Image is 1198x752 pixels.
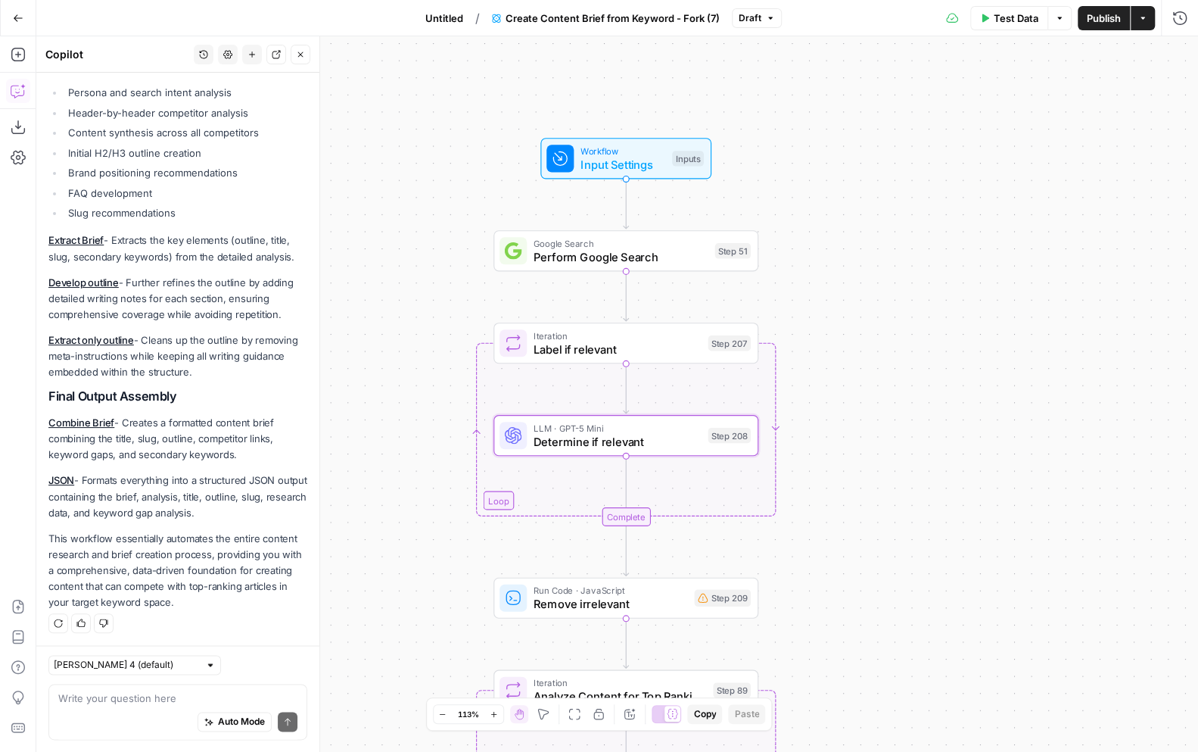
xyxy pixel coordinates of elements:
span: Paste [734,707,759,721]
p: - Further refines the outline by adding detailed writing notes for each section, ensuring compreh... [48,275,307,323]
span: LLM · GPT-5 Mini [534,421,701,435]
div: Step 51 [714,243,750,258]
g: Edge from step_209 to step_89 [624,618,629,668]
span: Label if relevant [534,341,701,358]
a: Extract only outline [48,334,134,346]
div: Complete [493,507,758,526]
button: Untitled [416,6,472,30]
div: Step 208 [708,428,750,443]
div: LLM · GPT-5 MiniDetermine if relevantStep 208 [493,415,758,456]
span: Run Code · JavaScript [534,583,687,597]
div: Copilot [45,47,189,62]
li: Brand positioning recommendations [64,165,307,180]
g: Edge from step_207-iteration-end to step_209 [624,526,629,576]
div: Complete [602,507,650,526]
li: Persona and search intent analysis [64,85,307,100]
span: Iteration [534,676,706,689]
div: IterationAnalyze Content for Top Ranking PagesStep 89 [493,669,758,710]
span: Copy [693,707,716,721]
p: This workflow essentially automates the entire content research and brief creation process, provi... [48,531,307,611]
span: Auto Mode [218,715,265,729]
button: Auto Mode [198,712,272,732]
div: Run Code · JavaScriptRemove irrelevantStep 209 [493,577,758,618]
span: Iteration [534,329,701,342]
span: Input Settings [580,156,665,173]
span: Create Content Brief from Keyword - Fork (7) [506,11,720,26]
span: Untitled [425,11,463,26]
div: Step 209 [694,589,751,607]
li: FAQ development [64,186,307,201]
li: Slug recommendations [64,205,307,220]
div: Step 207 [708,335,750,351]
span: Publish [1087,11,1121,26]
button: Test Data [970,6,1047,30]
button: Paste [728,704,765,724]
button: Copy [687,704,722,724]
span: Draft [739,11,761,25]
li: Content synthesis across all competitors [64,125,307,140]
button: Publish [1078,6,1130,30]
span: Analyze Content for Top Ranking Pages [534,688,706,705]
span: Google Search [534,236,708,250]
span: Determine if relevant [534,433,701,451]
input: Claude Sonnet 4 (default) [54,657,199,672]
li: Initial H2/H3 outline creation [64,145,307,161]
div: Google SearchPerform Google SearchStep 51 [493,230,758,271]
a: Combine Brief [48,417,114,429]
span: 113% [458,708,479,720]
g: Edge from step_207 to step_208 [624,363,629,413]
div: Inputs [672,151,704,166]
g: Edge from start to step_51 [624,179,629,229]
span: Remove irrelevant [534,595,687,613]
span: Perform Google Search [534,248,708,266]
p: - Formats everything into a structured JSON output containing the brief, analysis, title, outline... [48,473,307,520]
button: Create Content Brief from Keyword - Fork (7) [483,6,729,30]
h2: Final Output Assembly [48,389,307,404]
p: - Creates a formatted content brief combining the title, slug, outline, competitor links, keyword... [48,415,307,463]
a: JSON [48,474,74,486]
span: Test Data [994,11,1038,26]
div: Step 89 [713,682,751,697]
p: - Cleans up the outline by removing meta-instructions while keeping all writing guidance embedded... [48,332,307,380]
li: Header-by-header competitor analysis [64,105,307,120]
span: / [475,9,480,27]
div: LoopIterationLabel if relevantStep 207 [493,323,758,364]
div: WorkflowInput SettingsInputs [493,138,758,179]
a: Develop outline [48,276,119,289]
p: - Extracts the key elements (outline, title, slug, secondary keywords) from the detailed analysis. [48,232,307,264]
a: Extract Brief [48,234,104,246]
g: Edge from step_51 to step_207 [624,271,629,321]
span: Workflow [580,144,665,158]
button: Draft [732,8,782,28]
